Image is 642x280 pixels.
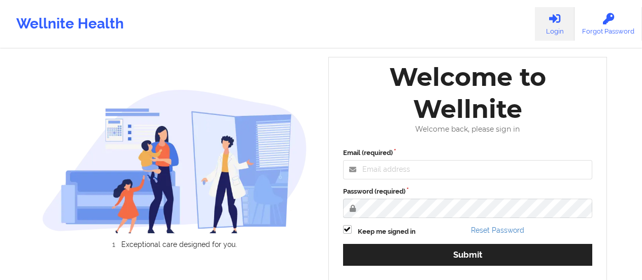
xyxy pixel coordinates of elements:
label: Password (required) [343,186,593,197]
div: Welcome to Wellnite [336,61,600,125]
a: Login [535,7,575,41]
button: Submit [343,244,593,266]
a: Forgot Password [575,7,642,41]
label: Email (required) [343,148,593,158]
label: Keep me signed in [358,227,416,237]
a: Reset Password [471,226,524,234]
div: Welcome back, please sign in [336,125,600,134]
li: Exceptional care designed for you. [51,240,307,248]
input: Email address [343,160,593,179]
img: wellnite-auth-hero_200.c722682e.png [42,89,307,233]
